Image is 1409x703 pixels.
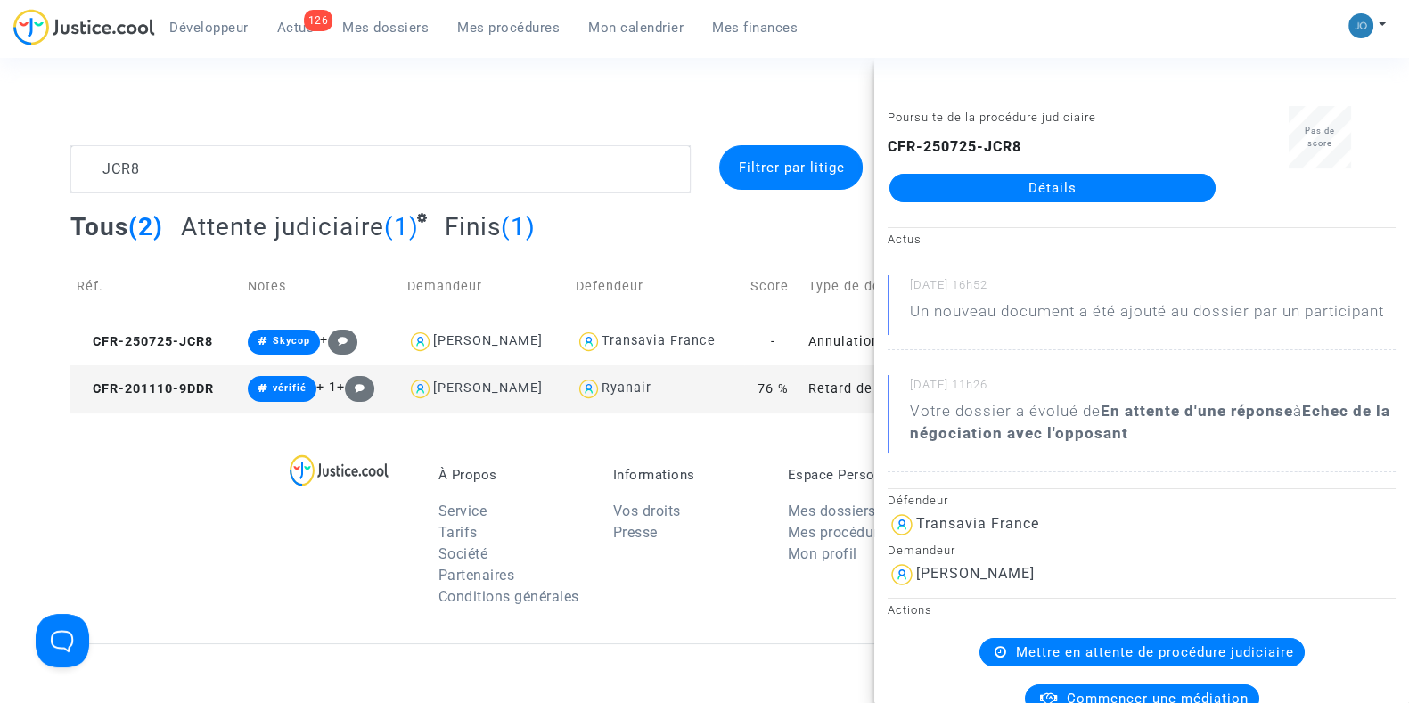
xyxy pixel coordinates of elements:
small: Actions [888,603,932,617]
span: Mes finances [712,20,798,36]
a: Société [438,545,488,562]
span: Tous [70,212,128,241]
a: Mes dossiers [788,503,876,519]
span: Mettre en attente de procédure judiciaire [1016,644,1294,660]
td: Retard de vol à l'arrivée (Règlement CE n°261/2004) [802,365,1006,413]
img: icon-user.svg [888,511,916,539]
span: (1) [384,212,419,241]
img: icon-user.svg [407,329,433,355]
span: (1) [501,212,536,241]
div: [PERSON_NAME] [433,333,543,348]
div: Transavia France [602,333,716,348]
span: Skycop [273,335,310,347]
div: Transavia France [916,515,1039,532]
td: Réf. [70,255,242,318]
img: icon-user.svg [407,376,433,402]
span: Attente judiciaire [181,212,384,241]
img: tab_domain_overview_orange.svg [72,103,86,118]
span: Mes dossiers [342,20,429,36]
a: Mon profil [788,545,857,562]
b: CFR-250725-JCR8 [888,138,1021,155]
b: En attente d'une réponse [1101,402,1293,420]
span: (2) [128,212,163,241]
small: Actus [888,233,922,246]
div: Domaine: [DOMAIN_NAME] [46,46,201,61]
a: 126Actus [263,14,329,41]
a: Mes procédures [443,14,574,41]
small: Défendeur [888,494,948,507]
a: Mes finances [698,14,812,41]
a: Tarifs [438,524,478,541]
div: 126 [304,10,333,31]
small: Demandeur [888,544,955,557]
img: 45a793c8596a0d21866ab9c5374b5e4b [1348,13,1373,38]
td: Score [744,255,802,318]
small: Poursuite de la procédure judiciaire [888,110,1096,124]
p: Espace Personnel [788,467,936,483]
span: Finis [445,212,501,241]
a: Presse [613,524,658,541]
div: [PERSON_NAME] [916,565,1035,582]
a: Mes dossiers [328,14,443,41]
p: Un nouveau document a été ajouté au dossier par un participant [910,300,1384,331]
a: Partenaires [438,567,515,584]
span: + [320,332,358,347]
span: Développeur [169,20,249,36]
div: Ryanair [602,380,651,396]
td: Annulation de vol (Règlement CE n°261/2004) [802,318,1006,365]
div: [PERSON_NAME] [433,380,543,396]
span: + 1 [316,380,337,395]
p: À Propos [438,467,586,483]
span: CFR-201110-9DDR [77,381,214,396]
p: Informations [613,467,761,483]
img: jc-logo.svg [13,9,155,45]
img: logo-lg.svg [290,454,389,486]
a: Mes procédures [788,524,894,541]
span: + [337,380,375,395]
span: Actus [277,20,315,36]
img: icon-user.svg [888,560,916,589]
span: Mes procédures [457,20,560,36]
img: tab_keywords_by_traffic_grey.svg [202,103,217,118]
a: Service [438,503,487,519]
a: Vos droits [613,503,681,519]
img: website_grey.svg [29,46,43,61]
img: icon-user.svg [576,376,602,402]
td: Notes [242,255,401,318]
a: Conditions générales [438,588,579,605]
td: Demandeur [401,255,570,318]
span: 76 % [758,381,789,396]
span: vérifié [273,382,307,394]
div: Domaine [92,105,137,117]
span: - [771,334,775,349]
a: Développeur [155,14,263,41]
td: Type de dossier [802,255,1006,318]
td: Defendeur [569,255,743,318]
span: CFR-250725-JCR8 [77,334,213,349]
span: Pas de score [1305,126,1335,148]
a: Mon calendrier [574,14,698,41]
div: Votre dossier a évolué de à [910,400,1396,445]
span: Mon calendrier [588,20,684,36]
iframe: Help Scout Beacon - Open [36,614,89,667]
small: [DATE] 11h26 [910,377,1396,400]
span: Filtrer par litige [738,159,844,176]
small: [DATE] 16h52 [910,277,1396,300]
div: v 4.0.25 [50,29,87,43]
div: Mots-clés [222,105,273,117]
img: icon-user.svg [576,329,602,355]
a: Détails [889,174,1216,202]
